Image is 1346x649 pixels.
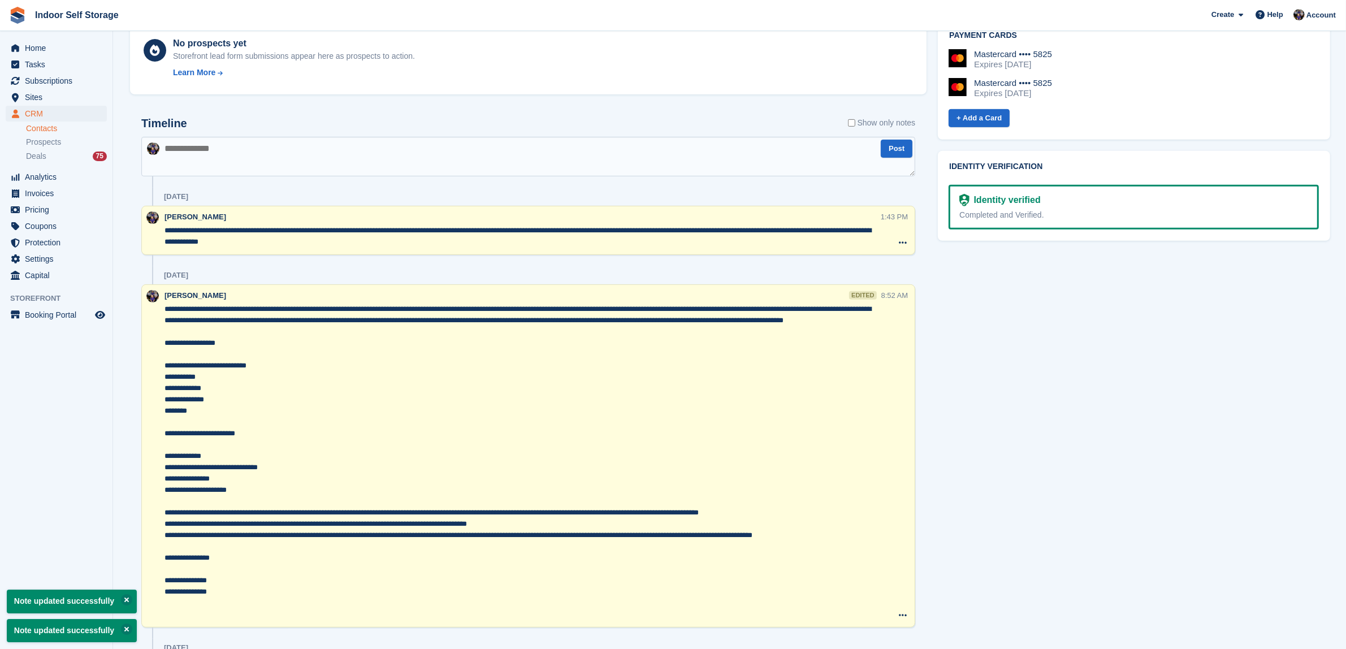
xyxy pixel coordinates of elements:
[25,106,93,122] span: CRM
[141,117,187,130] h2: Timeline
[10,293,112,304] span: Storefront
[25,40,93,56] span: Home
[974,88,1052,98] div: Expires [DATE]
[1306,10,1336,21] span: Account
[949,78,967,96] img: Mastercard Logo
[146,211,159,224] img: Sandra Pomeroy
[165,291,226,300] span: [PERSON_NAME]
[949,162,1319,171] h2: Identity verification
[173,67,415,79] a: Learn More
[25,307,93,323] span: Booking Portal
[1211,9,1234,20] span: Create
[6,89,107,105] a: menu
[6,40,107,56] a: menu
[25,218,93,234] span: Coupons
[1267,9,1283,20] span: Help
[173,50,415,62] div: Storefront lead form submissions appear here as prospects to action.
[6,185,107,201] a: menu
[26,123,107,134] a: Contacts
[93,152,107,161] div: 75
[164,271,188,280] div: [DATE]
[959,194,969,206] img: Identity Verification Ready
[974,78,1052,88] div: Mastercard •••• 5825
[6,73,107,89] a: menu
[25,251,93,267] span: Settings
[6,106,107,122] a: menu
[147,142,159,155] img: Sandra Pomeroy
[173,67,215,79] div: Learn More
[6,251,107,267] a: menu
[881,290,908,301] div: 8:52 AM
[31,6,123,24] a: Indoor Self Storage
[959,209,1308,221] div: Completed and Verified.
[26,136,107,148] a: Prospects
[146,290,159,302] img: Sandra Pomeroy
[93,308,107,322] a: Preview store
[974,49,1052,59] div: Mastercard •••• 5825
[7,590,137,613] p: Note updated successfully
[7,619,137,642] p: Note updated successfully
[6,218,107,234] a: menu
[6,202,107,218] a: menu
[6,169,107,185] a: menu
[173,37,415,50] div: No prospects yet
[26,137,61,148] span: Prospects
[6,57,107,72] a: menu
[9,7,26,24] img: stora-icon-8386f47178a22dfd0bd8f6a31ec36ba5ce8667c1dd55bd0f319d3a0aa187defe.svg
[1293,9,1305,20] img: Sandra Pomeroy
[25,73,93,89] span: Subscriptions
[6,235,107,250] a: menu
[25,89,93,105] span: Sites
[25,169,93,185] span: Analytics
[25,267,93,283] span: Capital
[25,185,93,201] span: Invoices
[949,49,967,67] img: Mastercard Logo
[881,140,912,158] button: Post
[25,202,93,218] span: Pricing
[848,117,855,129] input: Show only notes
[881,211,908,222] div: 1:43 PM
[25,235,93,250] span: Protection
[165,213,226,221] span: [PERSON_NAME]
[949,31,1319,40] h2: Payment cards
[26,151,46,162] span: Deals
[970,193,1041,207] div: Identity verified
[949,109,1010,128] a: + Add a Card
[849,291,876,300] div: edited
[6,267,107,283] a: menu
[164,192,188,201] div: [DATE]
[6,307,107,323] a: menu
[848,117,916,129] label: Show only notes
[26,150,107,162] a: Deals 75
[25,57,93,72] span: Tasks
[974,59,1052,70] div: Expires [DATE]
